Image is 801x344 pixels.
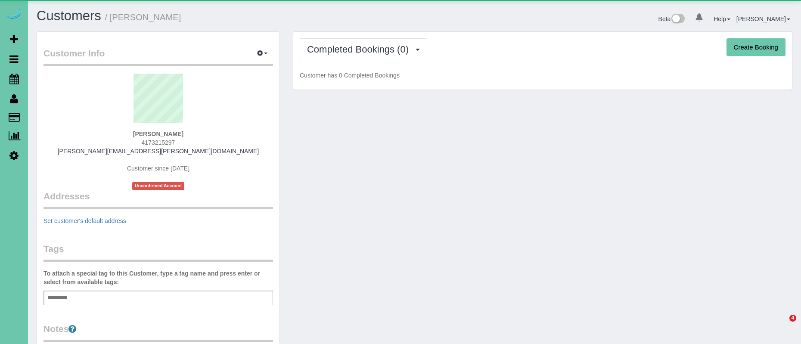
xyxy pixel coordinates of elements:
a: Customers [37,8,101,23]
button: Create Booking [726,38,785,56]
legend: Customer Info [43,47,273,66]
span: Completed Bookings (0) [307,44,413,55]
label: To attach a special tag to this Customer, type a tag name and press enter or select from availabl... [43,269,273,286]
legend: Tags [43,242,273,262]
button: Completed Bookings (0) [300,38,427,60]
span: 4173215297 [142,139,175,146]
span: Customer since [DATE] [127,165,189,172]
a: Help [714,15,730,22]
legend: Notes [43,322,273,342]
a: Beta [658,15,685,22]
strong: [PERSON_NAME] [133,130,183,137]
img: New interface [671,14,685,25]
a: Set customer's default address [43,217,126,224]
span: Unconfirmed Account [132,182,185,189]
small: / [PERSON_NAME] [105,12,181,22]
a: [PERSON_NAME][EMAIL_ADDRESS][PERSON_NAME][DOMAIN_NAME] [58,148,259,155]
a: [PERSON_NAME] [736,15,790,22]
img: Automaid Logo [5,9,22,21]
iframe: Intercom live chat [772,315,792,335]
span: 4 [789,315,796,322]
p: Customer has 0 Completed Bookings [300,71,785,80]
